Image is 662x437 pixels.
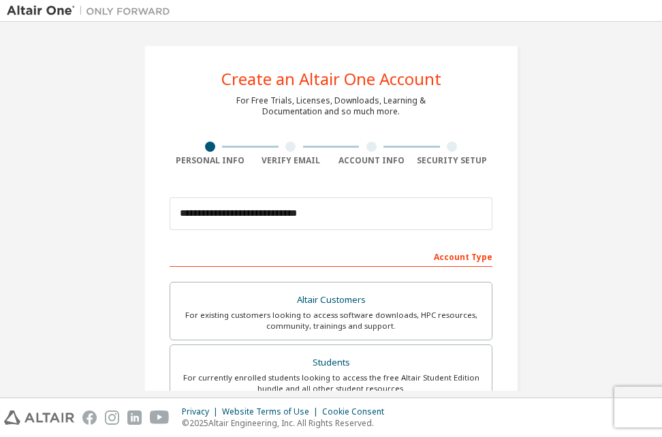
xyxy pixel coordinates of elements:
[251,155,332,166] div: Verify Email
[178,310,484,331] div: For existing customers looking to access software downloads, HPC resources, community, trainings ...
[105,410,119,425] img: instagram.svg
[182,406,222,417] div: Privacy
[412,155,493,166] div: Security Setup
[222,406,322,417] div: Website Terms of Use
[150,410,170,425] img: youtube.svg
[127,410,142,425] img: linkedin.svg
[4,410,74,425] img: altair_logo.svg
[170,155,251,166] div: Personal Info
[182,417,392,429] p: © 2025 Altair Engineering, Inc. All Rights Reserved.
[178,372,484,394] div: For currently enrolled students looking to access the free Altair Student Edition bundle and all ...
[7,4,177,18] img: Altair One
[170,245,492,267] div: Account Type
[178,353,484,372] div: Students
[178,291,484,310] div: Altair Customers
[221,71,441,87] div: Create an Altair One Account
[322,406,392,417] div: Cookie Consent
[331,155,412,166] div: Account Info
[236,95,426,117] div: For Free Trials, Licenses, Downloads, Learning & Documentation and so much more.
[82,410,97,425] img: facebook.svg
